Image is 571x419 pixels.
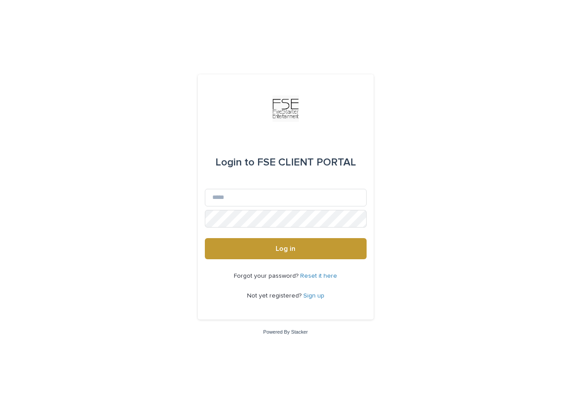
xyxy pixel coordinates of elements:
[300,273,337,279] a: Reset it here
[234,273,300,279] span: Forgot your password?
[215,157,255,168] span: Login to
[276,245,295,252] span: Log in
[303,293,324,299] a: Sign up
[205,238,367,259] button: Log in
[273,96,299,122] img: Km9EesSdRbS9ajqhBzyo
[215,150,356,175] div: FSE CLIENT PORTAL
[247,293,303,299] span: Not yet registered?
[263,329,308,334] a: Powered By Stacker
